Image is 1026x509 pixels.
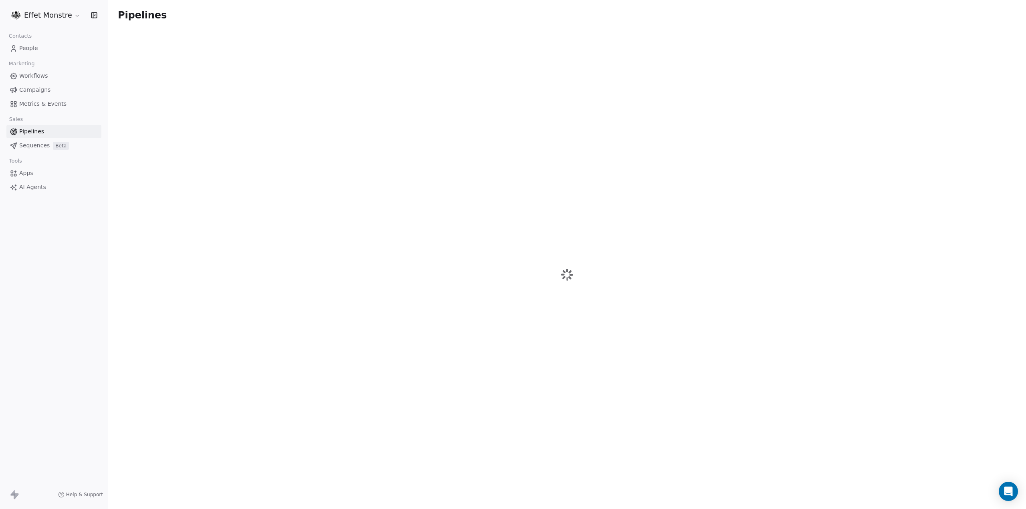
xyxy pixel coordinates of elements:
button: Effet Monstre [10,8,82,22]
span: Pipelines [118,10,167,21]
a: Apps [6,167,101,180]
span: Contacts [5,30,35,42]
span: AI Agents [19,183,46,191]
span: Apps [19,169,33,177]
span: Campaigns [19,86,50,94]
span: Sales [6,113,26,125]
span: Effet Monstre [24,10,72,20]
span: Beta [53,142,69,150]
span: Sequences [19,141,50,150]
span: Tools [6,155,25,167]
a: Campaigns [6,83,101,97]
a: People [6,42,101,55]
span: Pipelines [19,127,44,136]
div: Open Intercom Messenger [999,482,1018,501]
img: 97485486_3081046785289558_2010905861240651776_n.png [11,10,21,20]
a: AI Agents [6,181,101,194]
span: Metrics & Events [19,100,67,108]
span: People [19,44,38,52]
span: Workflows [19,72,48,80]
span: Marketing [5,58,38,70]
a: SequencesBeta [6,139,101,152]
a: Workflows [6,69,101,82]
a: Pipelines [6,125,101,138]
a: Metrics & Events [6,97,101,111]
span: Help & Support [66,491,103,498]
a: Help & Support [58,491,103,498]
